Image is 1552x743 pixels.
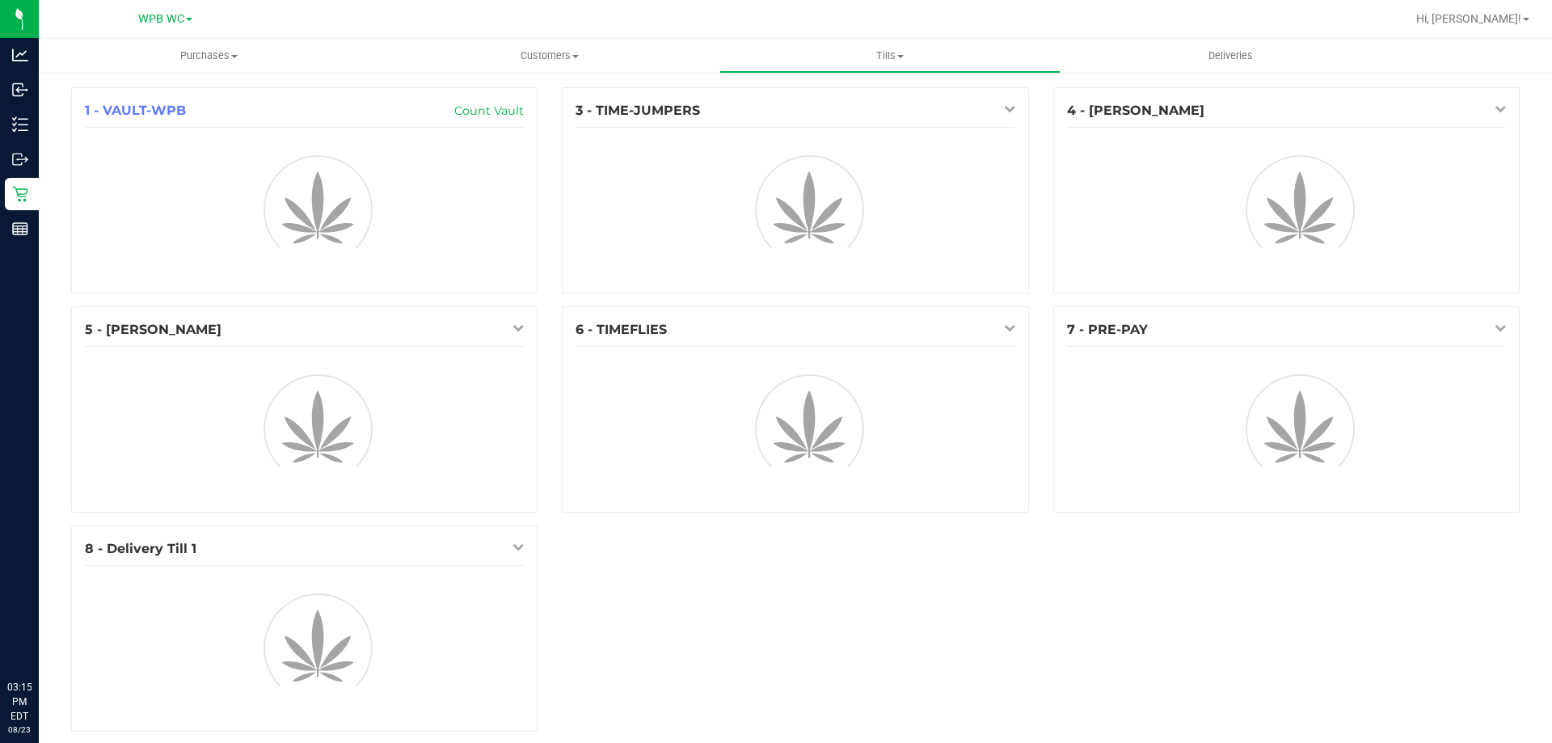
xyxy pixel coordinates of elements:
inline-svg: Outbound [12,151,28,167]
inline-svg: Retail [12,186,28,202]
span: 6 - TIMEFLIES [576,322,667,337]
span: Hi, [PERSON_NAME]! [1416,12,1521,25]
a: Deliveries [1061,39,1401,73]
a: Purchases [39,39,379,73]
inline-svg: Reports [12,221,28,237]
span: 8 - Delivery Till 1 [85,541,196,556]
span: 5 - [PERSON_NAME] [85,322,221,337]
a: Customers [379,39,719,73]
span: Customers [380,49,719,63]
a: Tills [719,39,1060,73]
span: Purchases [39,49,379,63]
span: 1 - VAULT-WPB [85,103,186,118]
span: 3 - TIME-JUMPERS [576,103,700,118]
span: WPB WC [138,12,184,26]
span: Deliveries [1187,49,1275,63]
p: 03:15 PM EDT [7,680,32,724]
span: 7 - PRE-PAY [1067,322,1148,337]
inline-svg: Analytics [12,47,28,63]
inline-svg: Inbound [12,82,28,98]
p: 08/23 [7,724,32,736]
inline-svg: Inventory [12,116,28,133]
a: Count Vault [454,103,524,118]
span: 4 - [PERSON_NAME] [1067,103,1204,118]
span: Tills [720,49,1059,63]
